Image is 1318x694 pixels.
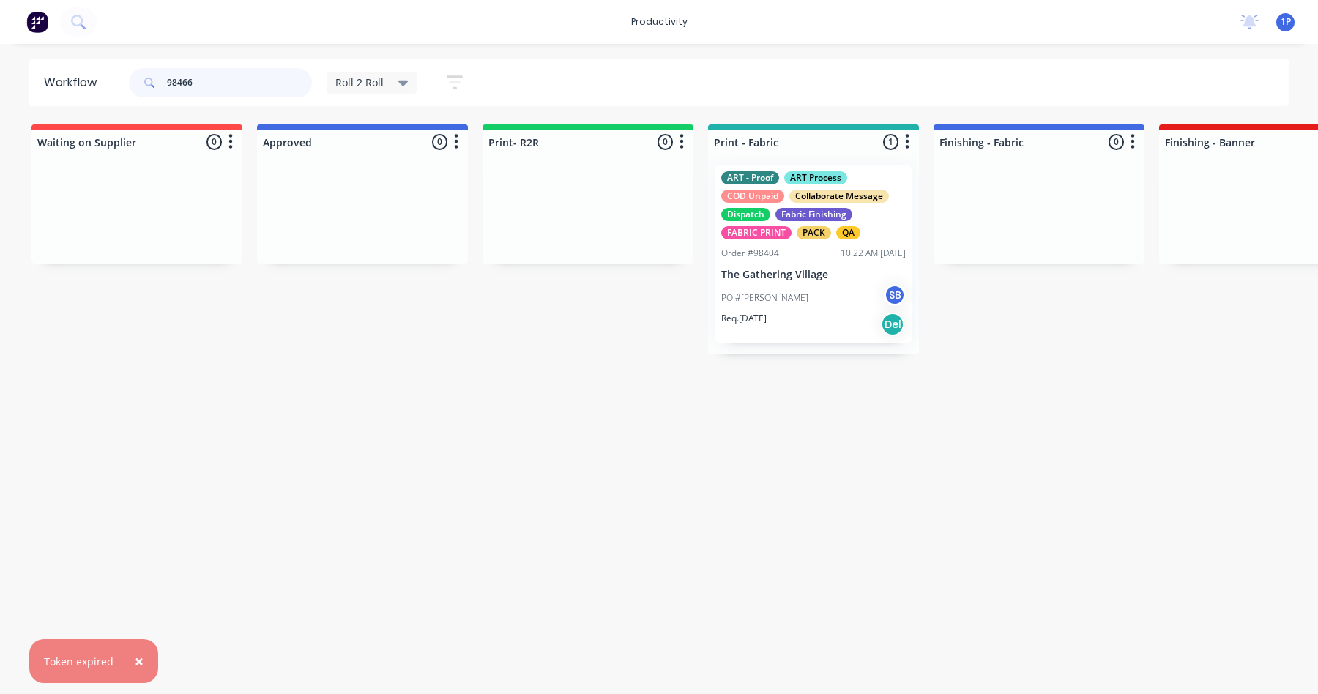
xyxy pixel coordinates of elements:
[881,313,904,336] div: Del
[721,208,770,221] div: Dispatch
[624,11,695,33] div: productivity
[26,11,48,33] img: Factory
[715,165,912,343] div: ART - ProofART ProcessCOD UnpaidCollaborate MessageDispatchFabric FinishingFABRIC PRINTPACKQAOrde...
[721,171,779,184] div: ART - Proof
[721,312,767,325] p: Req. [DATE]
[44,74,104,92] div: Workflow
[721,269,906,281] p: The Gathering Village
[335,75,384,90] span: Roll 2 Roll
[44,654,113,669] div: Token expired
[135,651,144,671] span: ×
[836,226,860,239] div: QA
[721,291,808,305] p: PO #[PERSON_NAME]
[841,247,906,260] div: 10:22 AM [DATE]
[784,171,847,184] div: ART Process
[721,226,792,239] div: FABRIC PRINT
[167,68,312,97] input: Search for orders...
[775,208,852,221] div: Fabric Finishing
[884,284,906,306] div: SB
[797,226,831,239] div: PACK
[1281,15,1291,29] span: 1P
[120,643,158,679] button: Close
[789,190,889,203] div: Collaborate Message
[721,247,779,260] div: Order #98404
[721,190,784,203] div: COD Unpaid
